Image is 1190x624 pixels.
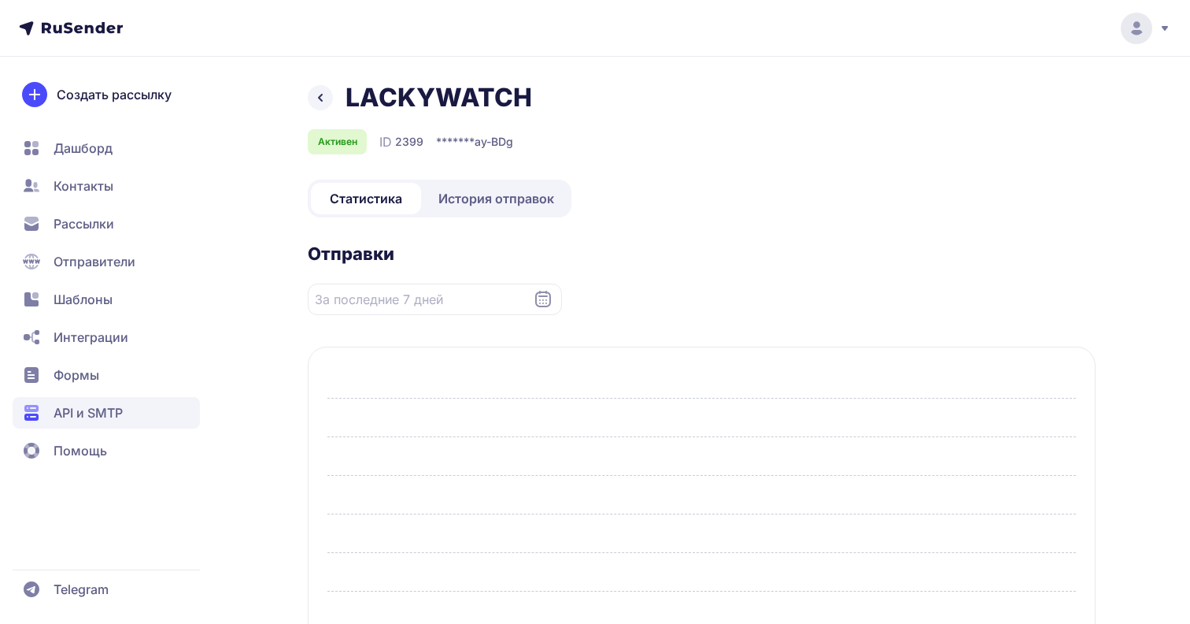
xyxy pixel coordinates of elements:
[475,134,513,150] span: ay-BDg
[424,183,568,214] a: История отправок
[54,290,113,309] span: Шаблоны
[54,328,128,347] span: Интеграции
[54,366,99,384] span: Формы
[318,136,357,148] span: Активен
[57,85,172,104] span: Создать рассылку
[54,252,135,271] span: Отправители
[54,139,113,158] span: Дашборд
[13,574,200,605] a: Telegram
[54,176,113,195] span: Контакты
[54,403,123,422] span: API и SMTP
[54,214,114,233] span: Рассылки
[346,82,532,113] h1: LACKYWATCH
[311,183,421,214] a: Статистика
[54,441,107,460] span: Помощь
[379,132,423,151] div: ID
[308,243,1096,265] h2: Отправки
[438,189,554,208] span: История отправок
[395,134,423,150] span: 2399
[54,580,109,599] span: Telegram
[308,284,562,315] input: Datepicker input
[330,189,402,208] span: Статистика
